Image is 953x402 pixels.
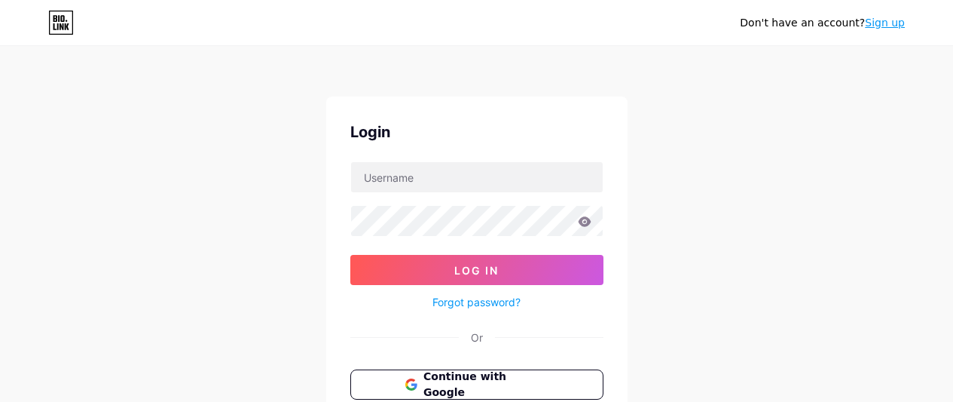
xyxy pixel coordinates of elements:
[454,264,499,277] span: Log In
[351,162,603,192] input: Username
[350,255,603,285] button: Log In
[350,370,603,400] button: Continue with Google
[432,294,521,310] a: Forgot password?
[865,17,905,29] a: Sign up
[471,330,483,345] div: Or
[423,369,548,400] span: Continue with Google
[350,121,603,143] div: Login
[740,15,905,31] div: Don't have an account?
